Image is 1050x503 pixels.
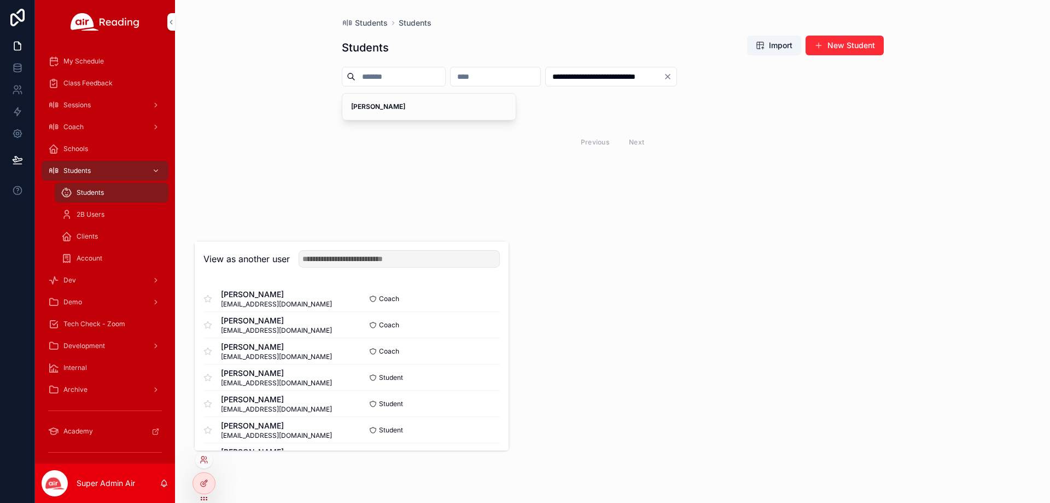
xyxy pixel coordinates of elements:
span: [EMAIL_ADDRESS][DOMAIN_NAME] [221,379,332,388]
span: Coach [379,294,399,303]
span: Schools [63,144,88,153]
h2: View as another user [203,252,290,265]
span: [EMAIL_ADDRESS][DOMAIN_NAME] [221,405,332,414]
span: [EMAIL_ADDRESS][DOMAIN_NAME] [221,431,332,440]
span: [PERSON_NAME] [221,420,332,431]
a: Schools [42,139,168,159]
span: Archive [63,385,87,394]
button: New Student [806,36,884,55]
span: Demo [63,298,82,307]
h1: Students [342,40,389,55]
a: 2B Users [55,205,168,224]
button: Import [747,36,801,55]
a: [PERSON_NAME] [342,93,517,120]
span: Account [77,254,102,263]
a: Academy [42,421,168,441]
span: Class Feedback [63,79,113,88]
span: Student [379,373,403,382]
span: Coach [379,347,399,356]
span: [PERSON_NAME] [221,368,332,379]
span: Tech Check - Zoom [63,320,125,328]
button: Clear [663,72,676,81]
span: My Schedule [63,57,104,66]
a: Internal [42,358,168,378]
span: Development [63,342,105,350]
span: [PERSON_NAME] [221,394,332,405]
a: Tech Check - Zoom [42,314,168,334]
a: Demo [42,292,168,312]
span: [PERSON_NAME] [221,289,332,300]
a: Class Feedback [42,73,168,93]
span: [EMAIL_ADDRESS][DOMAIN_NAME] [221,352,332,361]
span: Coach [63,123,84,131]
a: Sessions [42,95,168,115]
a: Students [399,18,431,28]
span: Students [355,18,388,28]
a: Coach [42,117,168,137]
a: My Schedule [42,51,168,71]
a: Students [55,183,168,203]
span: [PERSON_NAME] [221,342,332,352]
a: Archive [42,380,168,400]
div: scrollable content [35,44,175,464]
img: App logo [71,13,139,31]
span: Students [63,166,91,175]
span: Internal [63,363,87,372]
strong: [PERSON_NAME] [351,102,405,111]
span: Dev [63,276,76,285]
a: Students [342,18,388,28]
span: [EMAIL_ADDRESS][DOMAIN_NAME] [221,300,332,309]
span: Student [379,400,403,408]
span: Sessions [63,101,91,109]
span: [PERSON_NAME] [221,447,332,458]
p: Super Admin Air [77,478,135,489]
span: Import [769,40,792,51]
a: Development [42,336,168,356]
span: Coach [379,321,399,329]
span: Clients [77,232,98,241]
span: Student [379,426,403,435]
span: [PERSON_NAME] [221,315,332,326]
a: Students [42,161,168,181]
a: Clients [55,227,168,246]
span: Students [77,188,104,197]
span: 2B Users [77,210,104,219]
span: Academy [63,427,93,436]
span: [EMAIL_ADDRESS][DOMAIN_NAME] [221,326,332,335]
a: Account [55,248,168,268]
a: Dev [42,270,168,290]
